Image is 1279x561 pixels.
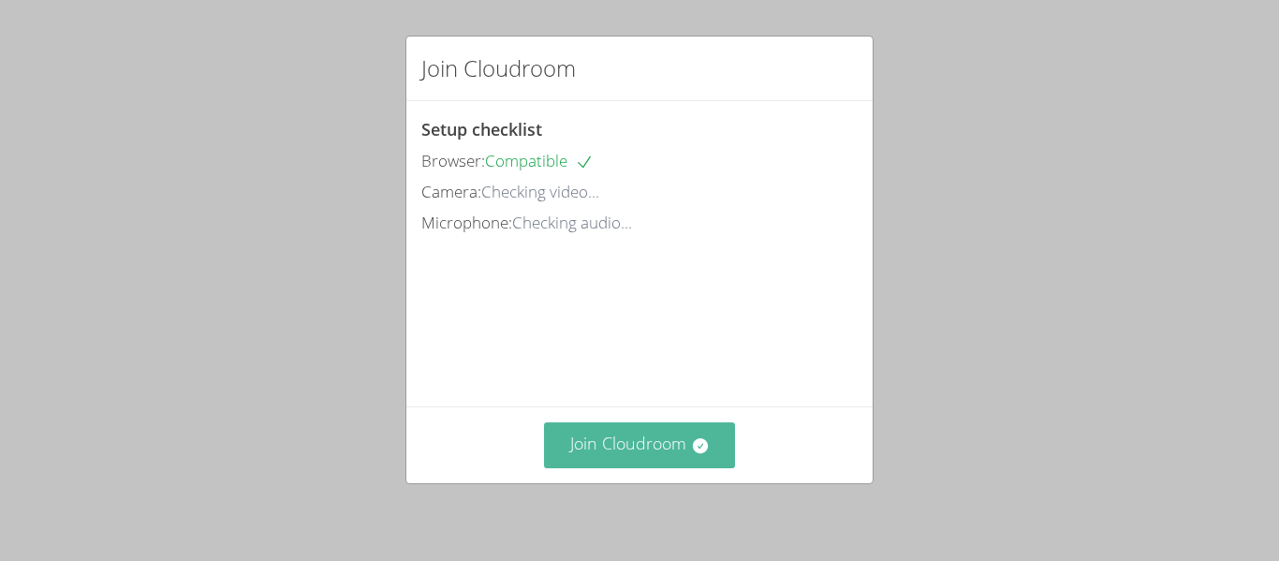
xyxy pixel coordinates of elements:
h2: Join Cloudroom [421,52,576,85]
span: Microphone: [421,212,512,233]
span: Setup checklist [421,118,542,140]
button: Join Cloudroom [544,422,736,468]
span: Browser: [421,150,485,171]
span: Compatible [485,150,594,171]
span: Checking video... [481,181,599,202]
span: Checking audio... [512,212,632,233]
span: Camera: [421,181,481,202]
